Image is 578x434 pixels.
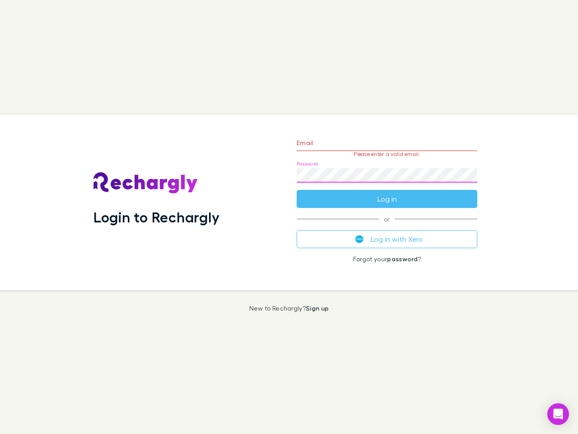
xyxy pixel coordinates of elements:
[297,230,477,248] button: Log in with Xero
[297,151,477,157] p: Please enter a valid email.
[297,190,477,208] button: Log in
[93,172,198,194] img: Rechargly's Logo
[249,305,329,312] p: New to Rechargly?
[297,160,318,167] label: Password
[93,208,219,226] h1: Login to Rechargly
[547,403,569,425] div: Open Intercom Messenger
[355,235,364,243] img: Xero's logo
[297,255,477,263] p: Forgot your ?
[387,255,418,263] a: password
[306,304,329,312] a: Sign up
